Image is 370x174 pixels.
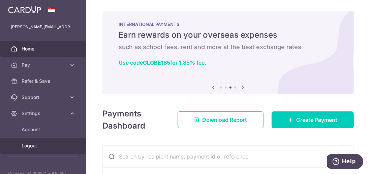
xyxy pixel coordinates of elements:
[202,116,247,124] span: Download Report
[119,22,338,27] p: INTERNATIONAL PAYMENTS
[22,45,66,52] span: Home
[119,59,206,66] a: Use codeGLOBE185for 1.85% fee.
[22,142,66,149] span: Logout
[8,5,41,13] img: CardUp
[22,110,66,117] span: Settings
[119,43,338,51] h6: such as school fees, rent and more at the best exchange rates
[22,78,66,84] span: Refer & Save
[178,111,264,128] a: Download Report
[119,30,338,40] h5: Earn rewards on your overseas expenses
[143,59,170,66] b: GLOBE185
[103,146,337,167] input: Search by recipient name, payment id or reference
[327,154,363,171] iframe: Opens a widget where you can find more information
[22,126,66,133] span: Account
[272,111,354,128] a: Create Payment
[102,108,165,132] h4: Payments Dashboard
[102,11,354,94] img: International Payment Banner
[11,24,75,30] p: [PERSON_NAME][EMAIL_ADDRESS][DOMAIN_NAME]
[22,62,66,68] span: Pay
[296,116,337,124] span: Create Payment
[22,94,66,101] span: Support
